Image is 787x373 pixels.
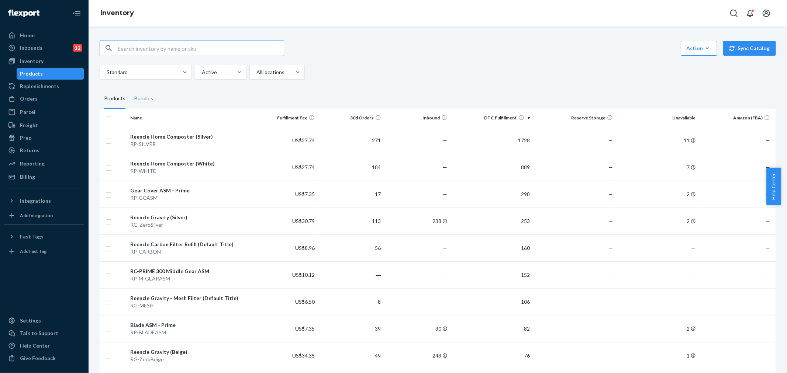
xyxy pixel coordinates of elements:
a: Prep [4,132,84,144]
button: Fast Tags [4,231,84,243]
a: Settings [4,315,84,327]
td: 113 [318,208,384,234]
button: Sync Catalog [723,41,776,56]
span: US$34.35 [292,352,315,359]
span: — [766,352,770,359]
a: Orders [4,93,84,105]
button: Help Center [766,168,781,205]
div: RG-ZeroBeige [130,356,249,363]
div: Blade ASM - Prime [130,321,249,329]
th: Fulfillment Fee [251,109,318,127]
div: RG-ZeroSilver [130,221,249,229]
a: Talk to Support [4,327,84,339]
div: Billing [20,173,35,181]
div: Reencle Gravity (Silver) [130,214,249,221]
span: — [443,299,447,305]
span: US$8.96 [295,245,315,251]
button: Open account menu [759,6,774,21]
div: Freight [20,122,38,129]
a: Returns [4,144,84,156]
a: Help Center [4,340,84,352]
td: 76 [450,342,533,369]
div: Add Fast Tag [20,248,46,254]
div: Help Center [20,342,50,349]
span: — [691,272,695,278]
button: Open Search Box [726,6,741,21]
div: RG-MESH [130,302,249,309]
td: 56 [318,234,384,261]
span: — [443,245,447,251]
div: Prep [20,134,31,142]
td: 298 [450,181,533,208]
button: Give Feedback [4,352,84,364]
td: 30 [384,315,451,342]
td: 2 [616,181,698,208]
td: 39 [318,315,384,342]
a: Inventory [4,55,84,67]
span: — [766,299,770,305]
span: — [691,245,695,251]
td: 253 [450,208,533,234]
div: RP-BLADEASM [130,329,249,336]
div: Fast Tags [20,233,44,240]
td: 160 [450,234,533,261]
span: — [443,191,447,197]
div: RP-CARBON [130,248,249,255]
span: — [766,191,770,197]
div: Reencle Gravity - Mesh Filter (Default Title) [130,294,249,302]
span: — [766,218,770,224]
div: Reporting [20,160,45,167]
th: Reserve Storage [533,109,616,127]
a: Parcel [4,106,84,118]
img: Flexport logo [8,10,39,17]
div: RP-SILVER [130,140,249,148]
th: Unavailable [616,109,698,127]
div: Reencle Gravity (Beige) [130,348,249,356]
span: US$10.12 [292,272,315,278]
a: Add Integration [4,210,84,222]
div: Gear Cover ASM - Prime [130,187,249,194]
div: Parcel [20,108,35,116]
td: 1728 [450,127,533,154]
div: Products [104,88,125,109]
span: US$27.74 [292,137,315,143]
div: Reencle Carbon Filter Refill (Default Title) [130,241,249,248]
span: US$30.79 [292,218,315,224]
span: US$27.74 [292,164,315,170]
div: Give Feedback [20,355,56,362]
div: Products [20,70,43,77]
span: — [608,272,613,278]
span: — [608,299,613,305]
td: 2 [616,208,698,234]
div: Inbounds [20,44,42,52]
th: Name [127,109,252,127]
th: 30d Orders [318,109,384,127]
button: Open notifications [743,6,757,21]
div: Integrations [20,197,51,205]
td: 1 [616,342,698,369]
td: 2 [616,315,698,342]
div: 12 [73,44,82,52]
span: — [691,299,695,305]
span: US$6.50 [295,299,315,305]
td: ― [318,261,384,288]
input: Search inventory by name or sku [118,41,284,56]
div: RP-MIGEARASM [130,275,249,282]
div: Home [20,32,35,39]
a: Home [4,29,84,41]
div: Add Integration [20,212,53,219]
a: Add Fast Tag [4,245,84,257]
a: Replenishments [4,80,84,92]
div: Settings [20,317,41,324]
div: Talk to Support [20,330,58,337]
a: Inventory [100,9,134,17]
td: 11 [616,127,698,154]
a: Reporting [4,158,84,170]
span: — [608,245,613,251]
button: Integrations [4,195,84,207]
span: US$7.35 [295,191,315,197]
td: 49 [318,342,384,369]
td: 17 [318,181,384,208]
td: 184 [318,154,384,181]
